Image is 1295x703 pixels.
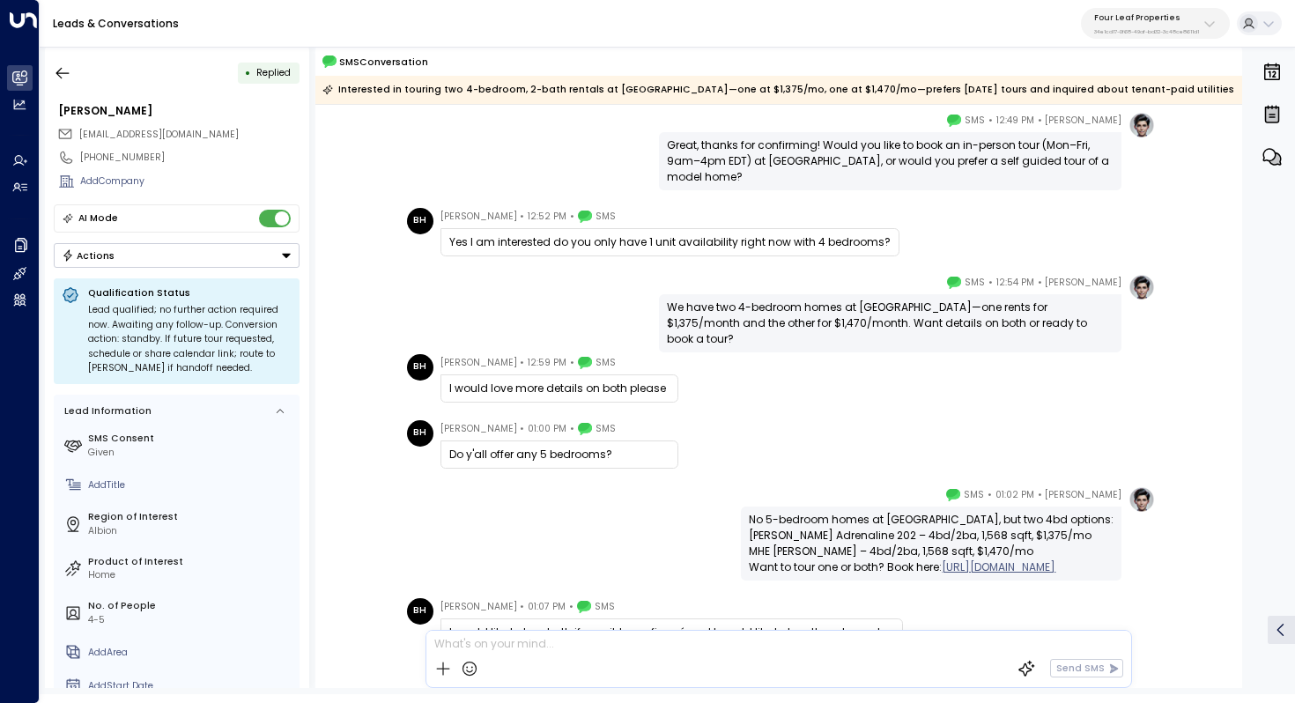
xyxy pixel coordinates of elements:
span: 12:49 PM [996,112,1034,129]
div: BH [407,420,433,447]
span: • [1038,274,1042,292]
div: Lead qualified; no further action required now. Awaiting any follow-up. Conversion action: standb... [88,303,292,376]
label: Product of Interest [88,555,294,569]
label: SMS Consent [88,432,294,446]
button: Actions [54,243,300,268]
div: AddCompany [80,174,300,189]
span: 12:54 PM [996,274,1034,292]
div: BH [407,208,433,234]
span: [PERSON_NAME] [1045,486,1121,504]
span: • [520,208,524,226]
div: Do y'all offer any 5 bedrooms? [449,447,670,462]
div: I would like to tour both if possible my fiancé and I would like to tour them he works a lot and ... [449,625,894,672]
span: • [988,274,993,292]
div: • [245,61,251,85]
span: SMS [964,486,984,504]
div: Actions [62,249,115,262]
span: • [520,354,524,372]
img: profile-logo.png [1128,112,1155,138]
a: [URL][DOMAIN_NAME] [942,559,1055,575]
div: AddArea [88,646,294,660]
span: SMS [595,598,615,616]
div: Yes I am interested do you only have 1 unit availability right now with 4 bedrooms? [449,234,891,250]
span: • [520,598,524,616]
div: [PERSON_NAME] [58,103,300,119]
p: Qualification Status [88,286,292,300]
span: • [1038,486,1042,504]
div: BH [407,354,433,381]
div: No 5-bedroom homes at [GEOGRAPHIC_DATA], but two 4bd options: [PERSON_NAME] Adrenaline 202 – 4bd/... [749,512,1114,575]
span: 01:07 PM [528,598,566,616]
span: • [988,486,992,504]
a: Leads & Conversations [53,16,179,31]
span: SMS [965,112,985,129]
img: profile-logo.png [1128,486,1155,513]
div: [PHONE_NUMBER] [80,151,300,165]
span: • [570,208,574,226]
div: AddTitle [88,478,294,492]
span: • [570,420,574,438]
div: Button group with a nested menu [54,243,300,268]
div: 4-5 [88,613,294,627]
span: [PERSON_NAME] [440,598,517,616]
label: Region of Interest [88,510,294,524]
span: [PERSON_NAME] [1045,112,1121,129]
img: profile-logo.png [1128,274,1155,300]
div: I would love more details on both please [449,381,670,396]
span: SMS [965,274,985,292]
p: Four Leaf Properties [1094,12,1199,23]
span: • [988,112,993,129]
span: 01:02 PM [995,486,1034,504]
div: Albion [88,524,294,538]
div: BH [407,598,433,625]
span: SMS Conversation [339,55,428,70]
span: [PERSON_NAME] [440,208,517,226]
div: AddStart Date [88,679,294,693]
label: No. of People [88,599,294,613]
span: SMS [596,354,616,372]
div: Great, thanks for confirming! Would you like to book an in-person tour (Mon–Fri, 9am–4pm EDT) at ... [667,137,1114,185]
div: Home [88,568,294,582]
span: • [520,420,524,438]
div: Lead Information [60,404,152,418]
span: [EMAIL_ADDRESS][DOMAIN_NAME] [79,128,239,141]
span: 12:59 PM [528,354,566,372]
span: 12:52 PM [528,208,566,226]
span: • [569,598,573,616]
span: • [1038,112,1042,129]
span: 01:00 PM [528,420,566,438]
div: AI Mode [78,210,118,227]
div: We have two 4-bedroom homes at [GEOGRAPHIC_DATA]—one rents for $1,375/month and the other for $1,... [667,300,1114,347]
span: SMS [596,420,616,438]
div: Interested in touring two 4-bedroom, 2-bath rentals at [GEOGRAPHIC_DATA]—one at $1,375/mo, one at... [322,81,1234,99]
span: [PERSON_NAME] [440,354,517,372]
span: brianna_hensley96@yahoo.com [79,128,239,142]
button: Four Leaf Properties34e1cd17-0f68-49af-bd32-3c48ce8611d1 [1081,8,1230,39]
span: [PERSON_NAME] [440,420,517,438]
div: Given [88,446,294,460]
span: Replied [256,66,291,79]
span: [PERSON_NAME] [1045,274,1121,292]
p: 34e1cd17-0f68-49af-bd32-3c48ce8611d1 [1094,28,1199,35]
span: SMS [596,208,616,226]
span: • [570,354,574,372]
